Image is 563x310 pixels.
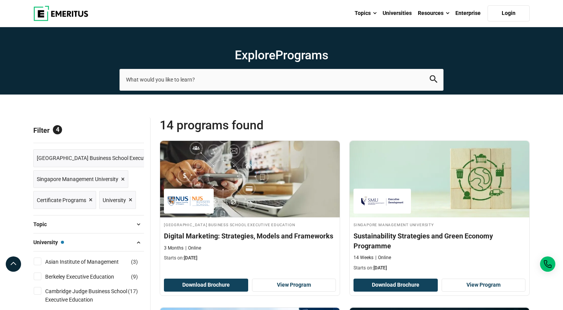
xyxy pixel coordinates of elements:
[354,255,373,261] p: 14 Weeks
[45,287,143,304] a: Cambridge Judge Business School Executive Education
[164,231,336,241] h4: Digital Marketing: Strategies, Models and Frameworks
[131,272,138,281] span: ( )
[164,255,336,261] p: Starts on:
[33,191,96,209] a: Certificate Programs ×
[130,288,136,294] span: 17
[373,265,387,271] span: [DATE]
[33,149,187,167] a: [GEOGRAPHIC_DATA] Business School Executive Education ×
[33,170,128,188] a: Singapore Management University ×
[160,141,340,266] a: Digital Marketing Course by National University of Singapore Business School Executive Education ...
[184,255,197,261] span: [DATE]
[128,287,138,295] span: ( )
[131,258,138,266] span: ( )
[168,193,210,210] img: National University of Singapore Business School Executive Education
[33,117,144,143] p: Filter
[160,117,345,133] span: 14 Programs found
[53,125,62,134] span: 4
[357,193,407,210] img: Singapore Management University
[354,221,525,228] h4: Singapore Management University
[252,279,336,292] a: View Program
[442,279,526,292] a: View Program
[37,154,177,162] span: [GEOGRAPHIC_DATA] Business School Executive Education
[133,274,136,280] span: 9
[354,265,525,271] p: Starts on:
[33,238,64,246] span: University
[160,141,340,217] img: Digital Marketing: Strategies, Models and Frameworks | Online Digital Marketing Course
[33,237,144,248] button: University
[350,141,529,275] a: Sustainability Course by Singapore Management University - September 30, 2025 Singapore Managemen...
[164,221,336,228] h4: [GEOGRAPHIC_DATA] Business School Executive Education
[350,141,529,217] img: Sustainability Strategies and Green Economy Programme | Online Sustainability Course
[119,69,444,90] input: search-page
[33,219,144,230] button: Topic
[103,196,126,204] span: University
[488,5,530,21] a: Login
[430,77,437,85] a: search
[45,272,129,281] a: Berkeley Executive Education
[129,194,133,206] span: ×
[185,245,201,251] p: Online
[354,231,525,250] h4: Sustainability Strategies and Green Economy Programme
[164,279,248,292] button: Download Brochure
[33,220,53,228] span: Topic
[45,258,134,266] a: Asian Institute of Management
[275,48,328,62] span: Programs
[99,191,136,209] a: University ×
[164,245,183,251] p: 3 Months
[375,255,391,261] p: Online
[119,47,444,63] h1: Explore
[89,194,93,206] span: ×
[354,279,438,292] button: Download Brochure
[430,75,437,84] button: search
[121,174,125,185] span: ×
[37,175,118,183] span: Singapore Management University
[37,196,86,204] span: Certificate Programs
[133,259,136,265] span: 3
[120,126,144,136] a: Reset all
